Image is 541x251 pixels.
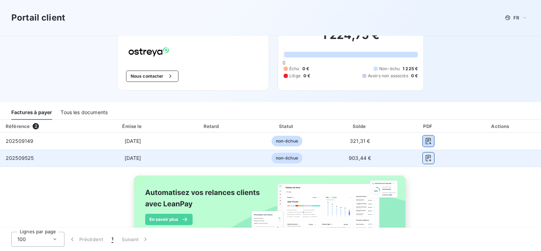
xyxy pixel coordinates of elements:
[283,60,285,66] span: 0
[125,155,141,161] span: [DATE]
[6,155,34,161] span: 202509525
[411,73,418,79] span: 0 €
[398,123,460,130] div: PDF
[349,155,371,161] span: 903,44 €
[61,105,108,120] div: Tous les documents
[272,153,302,163] span: non-échue
[6,123,30,129] div: Référence
[251,123,323,130] div: Statut
[6,138,33,144] span: 202509149
[126,45,171,59] img: Company logo
[272,136,302,146] span: non-échue
[284,28,418,49] h2: 1 224,75 €
[368,73,408,79] span: Avoirs non associés
[379,66,400,72] span: Non-échu
[462,123,540,130] div: Actions
[11,105,52,120] div: Factures à payer
[350,138,370,144] span: 321,31 €
[302,66,309,72] span: 0 €
[118,232,153,247] button: Suivant
[11,11,65,24] h3: Portail client
[33,123,39,129] span: 2
[107,232,118,247] button: 1
[126,71,178,82] button: Nous contacter
[289,73,301,79] span: Litige
[112,236,113,243] span: 1
[17,236,26,243] span: 100
[325,123,395,130] div: Solde
[93,123,172,130] div: Émise le
[513,15,519,21] span: FR
[64,232,107,247] button: Précédent
[176,123,249,130] div: Retard
[125,138,141,144] span: [DATE]
[303,73,310,79] span: 0 €
[403,66,418,72] span: 1 225 €
[289,66,300,72] span: Échu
